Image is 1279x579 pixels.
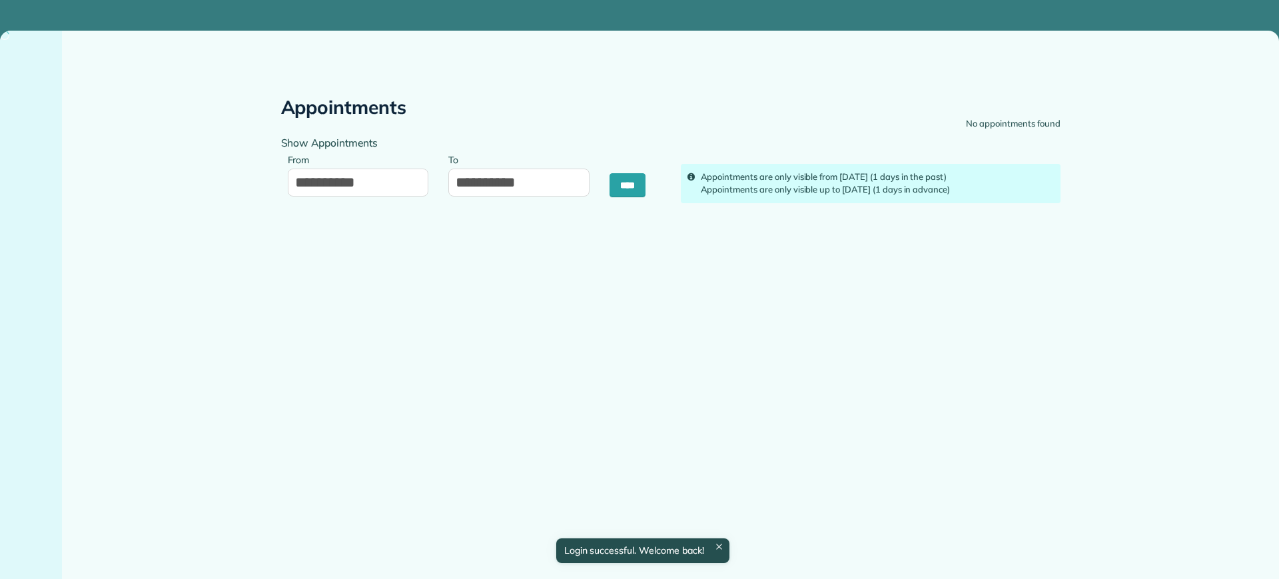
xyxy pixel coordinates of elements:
label: From [288,147,316,171]
div: No appointments found [966,117,1060,131]
label: To [448,147,465,171]
h2: Appointments [281,97,407,118]
div: Appointments are only visible up to [DATE] (1 days in advance) [701,183,1054,197]
h4: Show Appointments [281,137,661,149]
div: Login successful. Welcome back! [556,538,729,563]
div: Appointments are only visible from [DATE] (1 days in the past) [701,171,1054,184]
